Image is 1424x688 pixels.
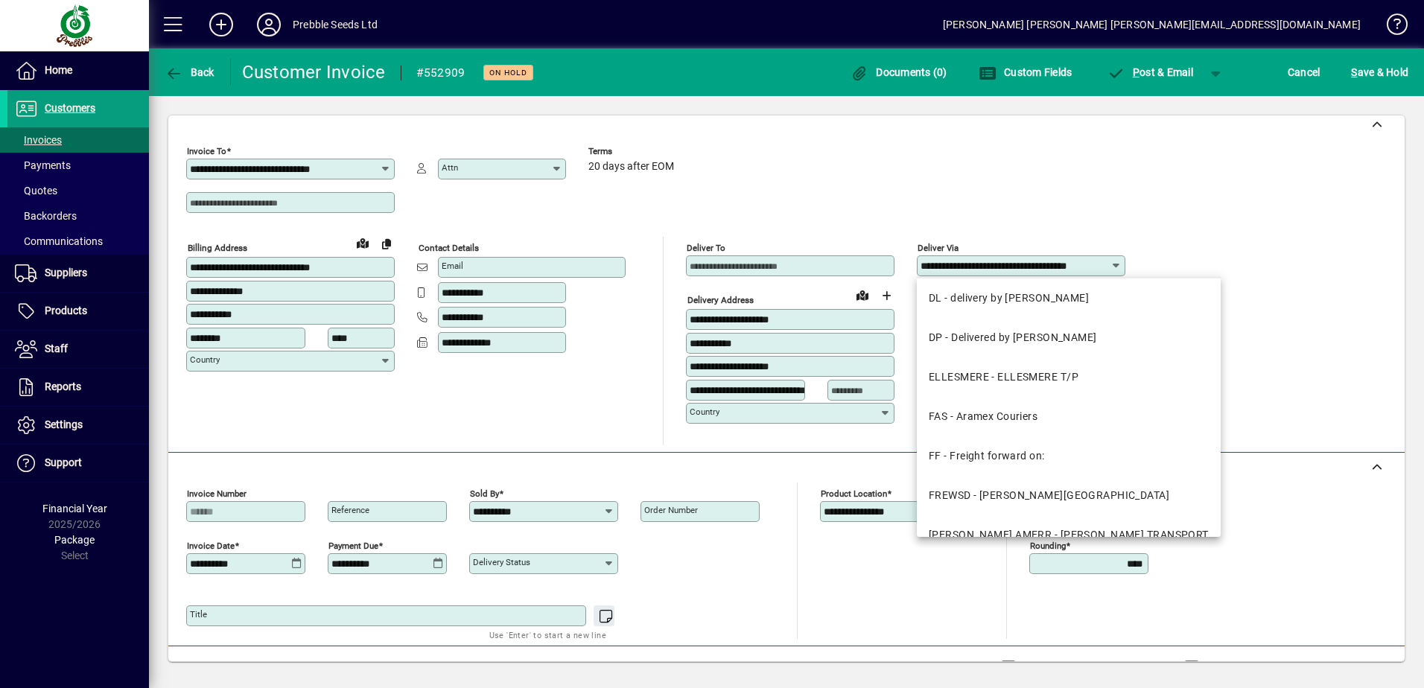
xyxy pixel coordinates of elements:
[54,534,95,546] span: Package
[7,255,149,292] a: Suppliers
[7,229,149,254] a: Communications
[45,380,81,392] span: Reports
[1019,660,1158,675] label: Show Line Volumes/Weights
[473,557,530,567] mat-label: Delivery status
[588,147,678,156] span: Terms
[917,436,1221,476] mat-option: FF - Freight forward on:
[331,505,369,515] mat-label: Reference
[893,655,969,679] span: Product History
[1030,541,1066,551] mat-label: Rounding
[1133,66,1139,78] span: P
[351,231,375,255] a: View on map
[45,343,68,354] span: Staff
[245,11,293,38] button: Profile
[15,185,57,197] span: Quotes
[929,290,1089,306] div: DL - delivery by [PERSON_NAME]
[149,59,231,86] app-page-header-button: Back
[1099,59,1201,86] button: Post & Email
[293,13,378,36] div: Prebble Seeds Ltd
[1107,66,1193,78] span: ost & Email
[917,278,1221,318] mat-option: DL - delivery by Luke
[15,210,77,222] span: Backorders
[917,397,1221,436] mat-option: FAS - Aramex Couriers
[187,488,247,499] mat-label: Invoice number
[929,527,1209,543] div: [PERSON_NAME] AMERR - [PERSON_NAME] TRANSPORT
[917,476,1221,515] mat-option: FREWSD - FREWS DARFIELD
[588,161,674,173] span: 20 days after EOM
[851,283,874,307] a: View on map
[442,261,463,271] mat-label: Email
[197,11,245,38] button: Add
[45,64,72,76] span: Home
[851,66,947,78] span: Documents (0)
[187,541,235,551] mat-label: Invoice date
[917,318,1221,357] mat-option: DP - Delivered by Paul
[190,354,220,365] mat-label: Country
[1296,654,1371,681] button: Product
[929,330,1097,345] div: DP - Delivered by [PERSON_NAME]
[929,448,1045,464] div: FF - Freight forward on:
[644,505,698,515] mat-label: Order number
[690,407,719,417] mat-label: Country
[1376,3,1405,51] a: Knowledge Base
[1351,66,1357,78] span: S
[42,503,107,515] span: Financial Year
[45,305,87,316] span: Products
[7,178,149,203] a: Quotes
[328,541,378,551] mat-label: Payment due
[442,162,458,173] mat-label: Attn
[242,60,386,84] div: Customer Invoice
[874,284,898,308] button: Choose address
[45,418,83,430] span: Settings
[161,59,218,86] button: Back
[7,153,149,178] a: Payments
[929,369,1078,385] div: ELLESMERE - ELLESMERE T/P
[45,456,82,468] span: Support
[45,102,95,114] span: Customers
[7,52,149,89] a: Home
[847,59,951,86] button: Documents (0)
[917,515,1221,555] mat-option: GLEN AMERR - GLEN AMER TRANSPORT
[1351,60,1408,84] span: ave & Hold
[7,445,149,482] a: Support
[821,488,887,499] mat-label: Product location
[416,61,465,85] div: #552909
[489,626,606,643] mat-hint: Use 'Enter' to start a new line
[917,357,1221,397] mat-option: ELLESMERE - ELLESMERE T/P
[7,407,149,444] a: Settings
[489,68,527,77] span: On hold
[15,235,103,247] span: Communications
[918,243,959,253] mat-label: Deliver via
[929,409,1037,424] div: FAS - Aramex Couriers
[190,609,207,619] mat-label: Title
[1288,60,1320,84] span: Cancel
[943,13,1361,36] div: [PERSON_NAME] [PERSON_NAME] [PERSON_NAME][EMAIL_ADDRESS][DOMAIN_NAME]
[687,243,725,253] mat-label: Deliver To
[1303,655,1364,679] span: Product
[165,66,214,78] span: Back
[187,146,226,156] mat-label: Invoice To
[7,127,149,153] a: Invoices
[15,159,71,171] span: Payments
[7,203,149,229] a: Backorders
[975,59,1076,86] button: Custom Fields
[15,134,62,146] span: Invoices
[929,488,1169,503] div: FREWSD - [PERSON_NAME][GEOGRAPHIC_DATA]
[7,369,149,406] a: Reports
[1284,59,1324,86] button: Cancel
[45,267,87,278] span: Suppliers
[7,331,149,368] a: Staff
[7,293,149,330] a: Products
[1202,660,1288,675] label: Show Cost/Profit
[887,654,975,681] button: Product History
[979,66,1072,78] span: Custom Fields
[470,488,499,499] mat-label: Sold by
[1347,59,1412,86] button: Save & Hold
[375,232,398,255] button: Copy to Delivery address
